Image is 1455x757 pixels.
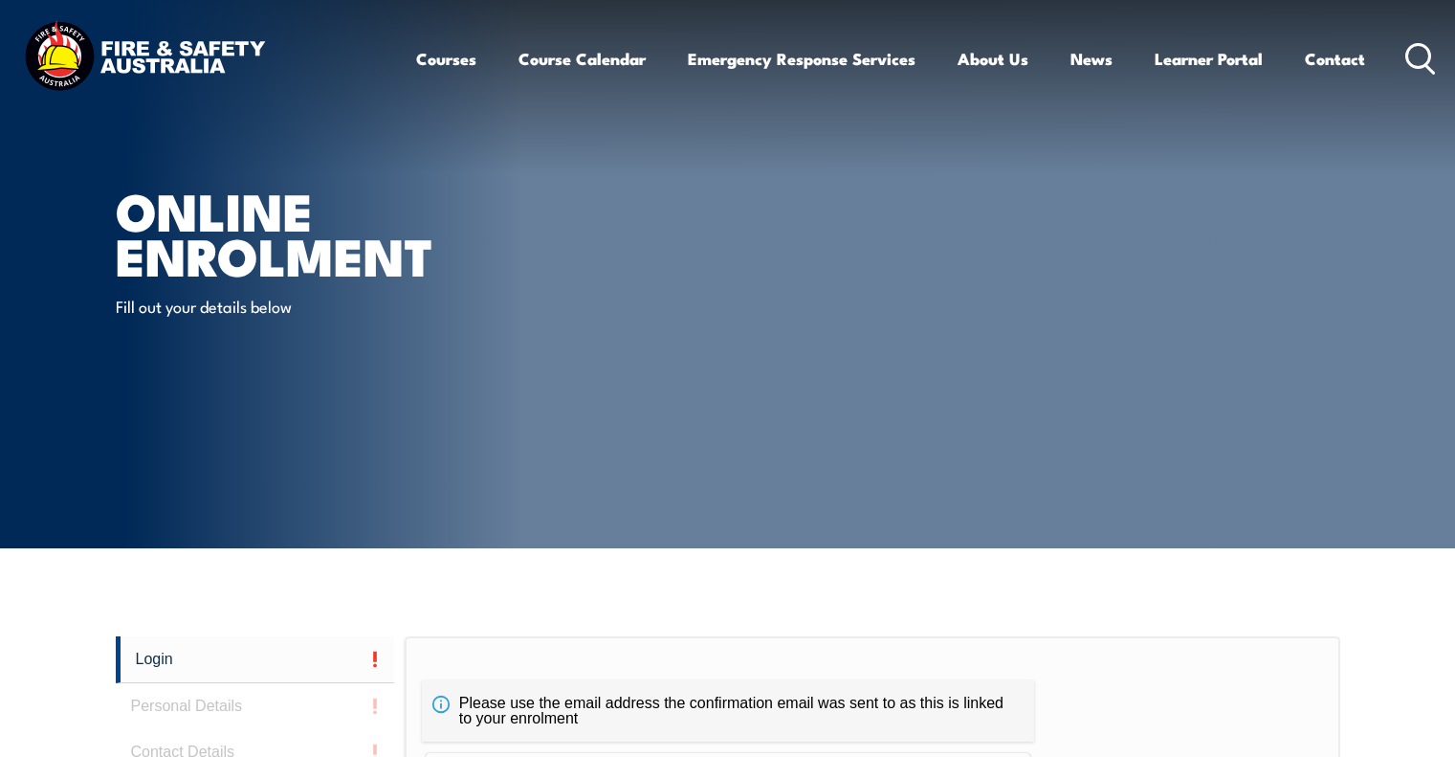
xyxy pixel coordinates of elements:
a: Course Calendar [518,33,646,84]
a: News [1070,33,1113,84]
a: Learner Portal [1155,33,1263,84]
div: Please use the email address the confirmation email was sent to as this is linked to your enrolment [422,680,1034,742]
a: About Us [958,33,1028,84]
a: Courses [416,33,476,84]
p: Fill out your details below [116,295,465,317]
a: Emergency Response Services [688,33,915,84]
a: Login [116,636,395,683]
h1: Online Enrolment [116,188,588,277]
a: Contact [1305,33,1365,84]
